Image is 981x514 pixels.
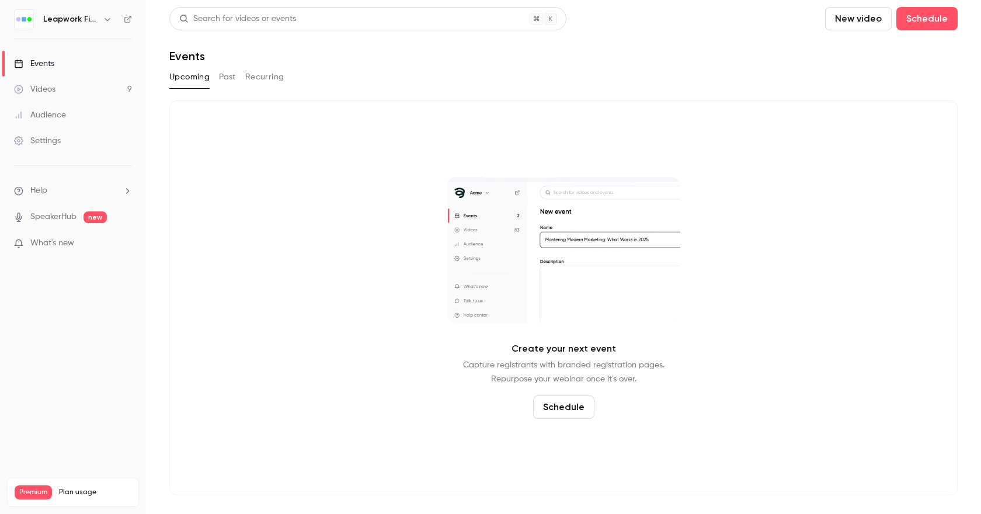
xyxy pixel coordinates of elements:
[15,10,33,29] img: Leapwork Field
[533,395,594,419] button: Schedule
[896,7,958,30] button: Schedule
[84,211,107,223] span: new
[59,488,131,497] span: Plan usage
[179,13,296,25] div: Search for videos or events
[118,238,132,249] iframe: Noticeable Trigger
[30,211,76,223] a: SpeakerHub
[169,68,210,86] button: Upcoming
[463,358,665,386] p: Capture registrants with branded registration pages. Repurpose your webinar once it's over.
[219,68,236,86] button: Past
[15,485,52,499] span: Premium
[14,58,54,70] div: Events
[245,68,284,86] button: Recurring
[30,185,47,197] span: Help
[14,84,55,95] div: Videos
[825,7,892,30] button: New video
[512,342,616,356] p: Create your next event
[14,135,61,147] div: Settings
[30,237,74,249] span: What's new
[14,185,132,197] li: help-dropdown-opener
[169,49,205,63] h1: Events
[43,13,98,25] h6: Leapwork Field
[14,109,66,121] div: Audience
